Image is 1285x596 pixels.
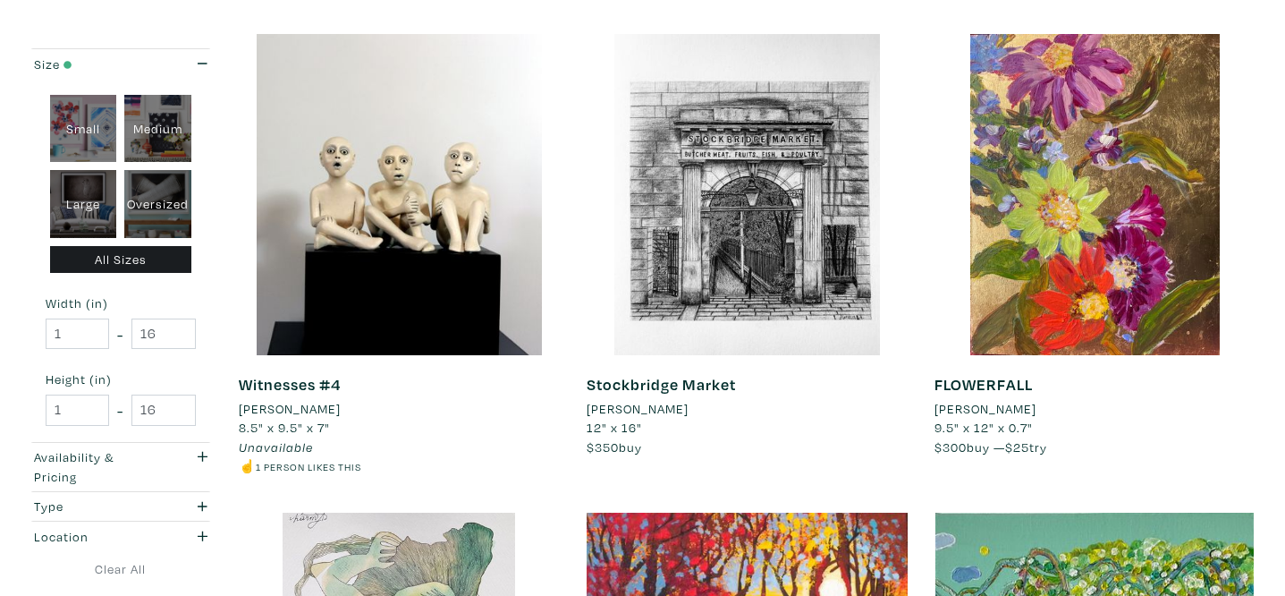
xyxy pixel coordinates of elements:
[587,438,619,456] span: $350
[34,447,157,486] div: Availability & Pricing
[239,438,313,456] span: Unavailable
[934,419,1033,436] span: 9.5" x 12" x 0.7"
[30,522,212,551] button: Location
[239,399,341,419] li: [PERSON_NAME]
[34,55,157,74] div: Size
[934,399,1255,419] a: [PERSON_NAME]
[239,374,341,395] a: Witnesses #4
[587,399,689,419] li: [PERSON_NAME]
[587,399,908,419] a: [PERSON_NAME]
[239,456,560,476] li: ☝️
[587,438,642,456] span: buy
[34,497,157,516] div: Type
[30,559,212,579] a: Clear All
[30,443,212,491] button: Availability & Pricing
[30,49,212,79] button: Size
[50,95,117,163] div: Small
[124,170,191,238] div: Oversized
[587,374,736,395] a: Stockbridge Market
[30,492,212,522] button: Type
[117,398,123,422] span: -
[934,438,1047,456] span: buy — try
[50,246,192,274] div: All Sizes
[239,399,560,419] a: [PERSON_NAME]
[46,297,196,310] small: Width (in)
[587,419,642,436] span: 12" x 16"
[934,438,967,456] span: $300
[117,322,123,346] span: -
[46,373,196,386] small: Height (in)
[239,419,330,436] span: 8.5" x 9.5" x 7"
[934,399,1036,419] li: [PERSON_NAME]
[50,170,117,238] div: Large
[934,374,1033,395] a: FLOWERFALL
[124,95,191,163] div: Medium
[1005,438,1029,456] span: $25
[34,527,157,547] div: Location
[256,460,361,473] small: 1 person likes this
